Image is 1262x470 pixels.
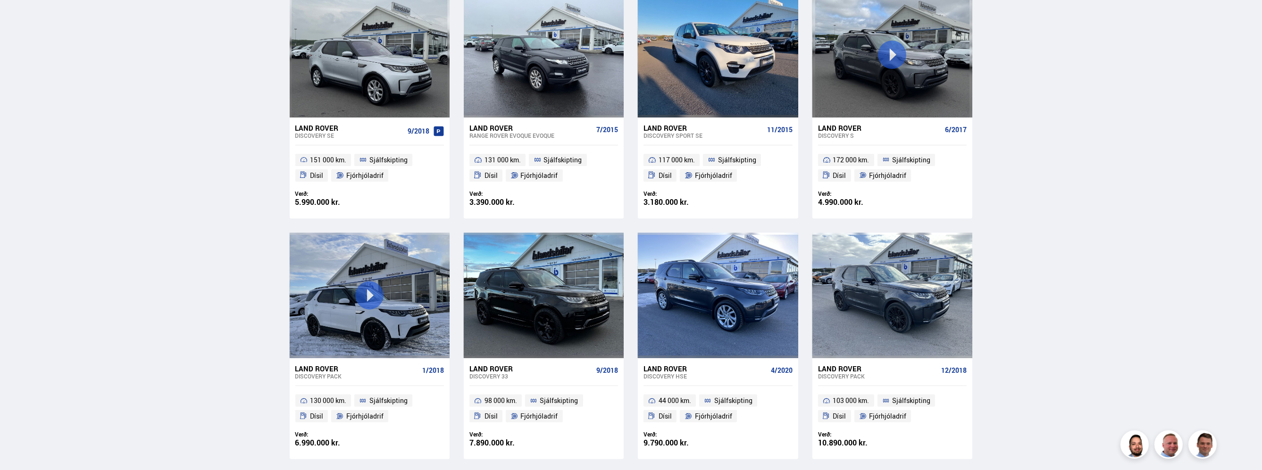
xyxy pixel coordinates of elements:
div: Land Rover [644,364,767,373]
a: Land Rover Range Rover Evoque EVOQUE 7/2015 131 000 km. Sjálfskipting Dísil Fjórhjóladrif Verð: 3... [464,117,624,218]
span: Fjórhjóladrif [869,170,906,181]
span: 117 000 km. [659,154,695,166]
div: Discovery PACK [818,373,937,379]
div: 3.180.000 kr. [644,198,718,206]
span: Sjálfskipting [369,395,408,406]
span: Fjórhjóladrif [869,411,906,422]
div: Verð: [818,190,893,197]
span: Dísil [659,170,672,181]
span: 44 000 km. [659,395,691,406]
div: Discovery HSE [644,373,767,379]
div: Verð: [644,190,718,197]
span: Fjórhjóladrif [695,170,732,181]
div: 5.990.000 kr. [295,198,370,206]
span: 9/2018 [596,367,618,374]
span: Fjórhjóladrif [521,170,558,181]
span: 172 000 km. [833,154,869,166]
div: Discovery 33 [469,373,593,379]
a: Land Rover Discovery SE 9/2018 151 000 km. Sjálfskipting Dísil Fjórhjóladrif Verð: 5.990.000 kr. [290,117,450,218]
div: 9.790.000 kr. [644,439,718,447]
span: Fjórhjóladrif [695,411,732,422]
div: Land Rover [469,364,593,373]
span: 1/2018 [422,367,444,374]
span: 103 000 km. [833,395,869,406]
div: Land Rover [818,124,941,132]
span: Fjórhjóladrif [346,170,384,181]
div: Land Rover [469,124,593,132]
div: Discovery Sport SE [644,132,763,139]
span: 11/2015 [767,126,793,134]
span: 6/2017 [945,126,967,134]
span: 12/2018 [941,367,967,374]
img: nhp88E3Fdnt1Opn2.png [1122,432,1150,460]
div: Land Rover [295,364,418,373]
div: Verð: [295,190,370,197]
a: Land Rover Discovery 33 9/2018 98 000 km. Sjálfskipting Dísil Fjórhjóladrif Verð: 7.890.000 kr. [464,358,624,459]
a: Land Rover Discovery Sport SE 11/2015 117 000 km. Sjálfskipting Dísil Fjórhjóladrif Verð: 3.180.0... [638,117,798,218]
span: Sjálfskipting [369,154,408,166]
a: Land Rover Discovery PACK 1/2018 130 000 km. Sjálfskipting Dísil Fjórhjóladrif Verð: 6.990.000 kr. [290,358,450,459]
span: Dísil [310,411,323,422]
div: Verð: [818,431,893,438]
span: 131 000 km. [485,154,521,166]
div: Verð: [469,190,544,197]
span: 130 000 km. [310,395,346,406]
img: siFngHWaQ9KaOqBr.png [1156,432,1184,460]
span: Sjálfskipting [540,395,578,406]
span: 7/2015 [596,126,618,134]
span: 151 000 km. [310,154,346,166]
span: Dísil [485,170,498,181]
div: Discovery SE [295,132,404,139]
img: FbJEzSuNWCJXmdc-.webp [1190,432,1218,460]
div: 4.990.000 kr. [818,198,893,206]
a: Land Rover Discovery PACK 12/2018 103 000 km. Sjálfskipting Dísil Fjórhjóladrif Verð: 10.890.000 kr. [812,358,972,459]
span: Dísil [833,411,846,422]
span: Fjórhjóladrif [521,411,558,422]
div: 10.890.000 kr. [818,439,893,447]
div: 3.390.000 kr. [469,198,544,206]
div: Verð: [295,431,370,438]
a: Land Rover Discovery HSE 4/2020 44 000 km. Sjálfskipting Dísil Fjórhjóladrif Verð: 9.790.000 kr. [638,358,798,459]
div: Verð: [469,431,544,438]
span: Dísil [310,170,323,181]
button: Opna LiveChat spjallviðmót [8,4,36,32]
span: Fjórhjóladrif [346,411,384,422]
span: Sjálfskipting [718,154,756,166]
span: Sjálfskipting [544,154,582,166]
div: 7.890.000 kr. [469,439,544,447]
div: Land Rover [818,364,937,373]
a: Land Rover Discovery S 6/2017 172 000 km. Sjálfskipting Dísil Fjórhjóladrif Verð: 4.990.000 kr. [812,117,972,218]
span: Sjálfskipting [714,395,752,406]
span: 4/2020 [771,367,793,374]
span: 9/2018 [408,127,429,135]
div: 6.990.000 kr. [295,439,370,447]
div: Range Rover Evoque EVOQUE [469,132,593,139]
div: Discovery S [818,132,941,139]
span: Sjálfskipting [892,395,930,406]
span: Dísil [659,411,672,422]
div: Verð: [644,431,718,438]
span: 98 000 km. [485,395,517,406]
div: Land Rover [644,124,763,132]
div: Land Rover [295,124,404,132]
span: Dísil [485,411,498,422]
span: Dísil [833,170,846,181]
div: Discovery PACK [295,373,418,379]
span: Sjálfskipting [892,154,930,166]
